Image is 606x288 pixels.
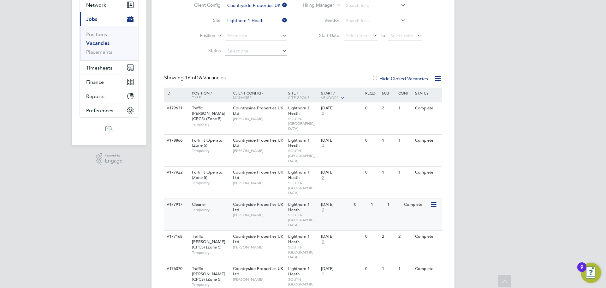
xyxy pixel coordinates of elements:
a: Go to home page [80,124,139,134]
span: Countryside Properties UK Ltd [233,169,283,180]
span: Select date [390,33,413,39]
div: [DATE] [321,170,362,175]
div: V177168 [165,231,187,242]
span: 2 [321,239,325,245]
label: Status [184,48,221,53]
label: Site [184,17,221,23]
span: 2 [321,272,325,277]
span: SOUTH-[GEOGRAPHIC_DATA] [288,212,318,227]
div: 1 [397,167,413,178]
div: 2 [380,102,397,114]
span: Temporary [192,282,230,287]
div: [DATE] [321,234,362,239]
div: V177922 [165,167,187,178]
div: 1 [369,199,386,211]
div: Complete [413,167,441,178]
div: [DATE] [321,138,362,143]
label: Start Date [303,33,339,38]
span: Lighthorn 1 Heath [288,169,310,180]
label: Client Config [184,2,221,8]
span: [PERSON_NAME] [233,181,285,186]
div: 1 [397,102,413,114]
div: 1 [386,199,402,211]
span: SOUTH-[GEOGRAPHIC_DATA] [288,181,318,195]
div: Complete [413,102,441,114]
span: Countryside Properties UK Ltd [233,105,283,116]
label: Position [179,33,215,39]
span: Countryside Properties UK Ltd [233,202,283,212]
a: Placements [86,49,112,55]
span: [PERSON_NAME] [233,212,285,218]
div: [DATE] [321,202,351,207]
div: Reqd [364,88,380,98]
div: Conf [397,88,413,98]
span: [PERSON_NAME] [233,277,285,282]
span: [PERSON_NAME] [233,116,285,121]
div: 1 [380,167,397,178]
span: Temporary [192,181,230,186]
div: 1 [380,263,397,275]
span: Site Group [288,95,310,100]
span: Timesheets [86,65,112,71]
span: Lighthorn 1 Heath [288,266,310,277]
button: Timesheets [80,61,139,75]
span: Temporary [192,207,230,212]
input: Search for... [225,16,287,25]
input: Search for... [344,1,406,10]
span: Lighthorn 1 Heath [288,105,310,116]
div: Complete [413,263,441,275]
div: 0 [364,135,380,146]
div: 9 [580,267,583,275]
span: Select date [346,33,369,39]
span: SOUTH-[GEOGRAPHIC_DATA] [288,148,318,163]
input: Search for... [225,32,287,40]
span: Temporary [192,122,230,127]
div: 2 [380,231,397,242]
div: ID [165,88,187,98]
a: Positions [86,31,107,37]
span: Forklift Operator (Zone 5) [192,169,224,180]
div: V177917 [165,199,187,211]
div: Showing [164,75,227,81]
span: Lighthorn 1 Heath [288,234,310,244]
button: Finance [80,75,139,89]
span: Traffic [PERSON_NAME] (CPCS) (Zone 5) [192,105,225,121]
span: Countryside Properties UK Ltd [233,266,283,277]
span: Finance [86,79,104,85]
a: Vacancies [86,40,110,46]
span: SOUTH-[GEOGRAPHIC_DATA] [288,116,318,131]
div: 0 [364,231,380,242]
span: 16 Vacancies [185,75,226,81]
span: SOUTH-[GEOGRAPHIC_DATA] [288,245,318,260]
span: Countryside Properties UK Ltd [233,234,283,244]
span: Reports [86,93,104,99]
div: Complete [413,231,441,242]
span: Lighthorn 1 Heath [288,202,310,212]
div: Start / [319,88,364,103]
button: Preferences [80,103,139,117]
div: [DATE] [321,266,362,272]
span: Traffic [PERSON_NAME] (CPCS) (Zone 5) [192,234,225,250]
span: Temporary [192,250,230,255]
div: 1 [380,135,397,146]
span: Traffic [PERSON_NAME] (CPCS) (Zone 5) [192,266,225,282]
span: Jobs [86,16,97,22]
span: 2 [321,111,325,116]
div: 0 [364,263,380,275]
span: Network [86,2,106,8]
input: Search for... [225,1,287,10]
div: Complete [402,199,430,211]
span: Temporary [192,148,230,153]
span: Powered by [105,153,122,158]
button: Reports [80,89,139,103]
span: 2 [321,143,325,148]
span: [PERSON_NAME] [233,148,285,153]
div: Site / [287,88,320,103]
span: 2 [321,207,325,213]
span: 16 of [185,75,196,81]
div: 1 [397,135,413,146]
div: V176070 [165,263,187,275]
span: To [379,31,387,40]
a: Powered byEngage [96,153,123,165]
div: Client Config / [231,88,287,103]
